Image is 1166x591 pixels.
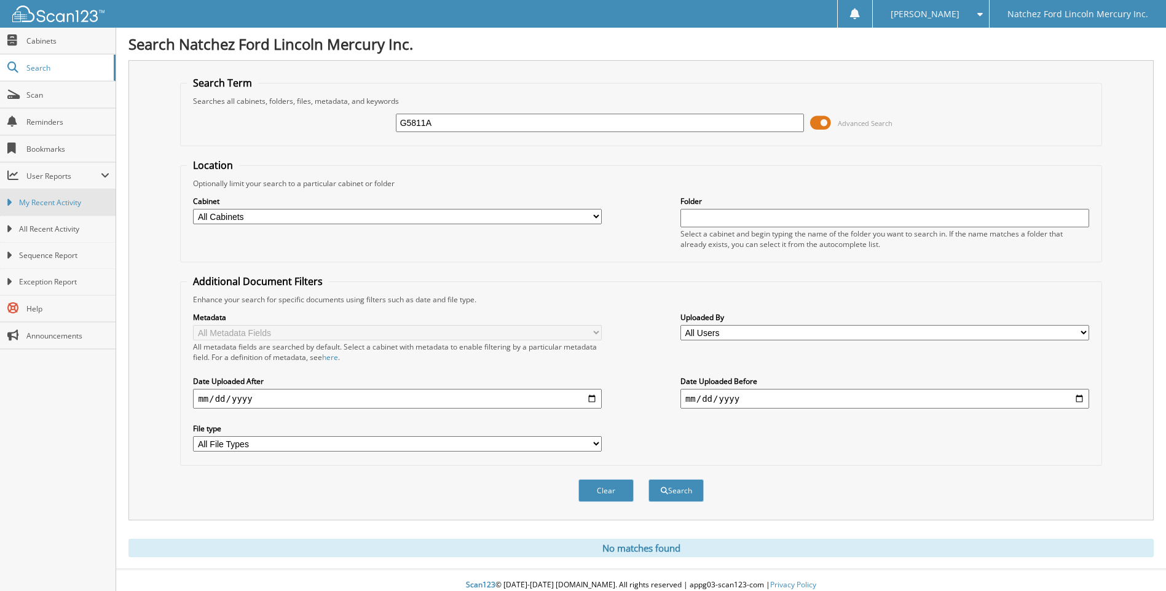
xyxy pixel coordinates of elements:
[26,90,109,100] span: Scan
[26,303,109,314] span: Help
[187,294,1095,305] div: Enhance your search for specific documents using filters such as date and file type.
[12,6,104,22] img: scan123-logo-white.svg
[466,579,495,590] span: Scan123
[187,178,1095,189] div: Optionally limit your search to a particular cabinet or folder
[578,479,634,502] button: Clear
[19,197,109,208] span: My Recent Activity
[26,331,109,341] span: Announcements
[680,376,1089,386] label: Date Uploaded Before
[19,224,109,235] span: All Recent Activity
[680,229,1089,249] div: Select a cabinet and begin typing the name of the folder you want to search in. If the name match...
[1105,532,1166,591] iframe: Chat Widget
[193,376,602,386] label: Date Uploaded After
[187,76,258,90] legend: Search Term
[187,159,239,172] legend: Location
[193,342,602,362] div: All metadata fields are searched by default. Select a cabinet with metadata to enable filtering b...
[680,196,1089,206] label: Folder
[648,479,704,502] button: Search
[19,276,109,288] span: Exception Report
[838,119,892,128] span: Advanced Search
[1007,10,1148,18] span: Natchez Ford Lincoln Mercury Inc.
[770,579,816,590] a: Privacy Policy
[128,539,1154,557] div: No matches found
[19,250,109,261] span: Sequence Report
[26,63,108,73] span: Search
[26,171,101,181] span: User Reports
[26,36,109,46] span: Cabinets
[187,96,1095,106] div: Searches all cabinets, folders, files, metadata, and keywords
[128,34,1154,54] h1: Search Natchez Ford Lincoln Mercury Inc.
[193,196,602,206] label: Cabinet
[193,423,602,434] label: File type
[322,352,338,362] a: here
[193,312,602,323] label: Metadata
[187,275,329,288] legend: Additional Document Filters
[26,144,109,154] span: Bookmarks
[891,10,959,18] span: [PERSON_NAME]
[680,312,1089,323] label: Uploaded By
[26,117,109,127] span: Reminders
[680,389,1089,409] input: end
[193,389,602,409] input: start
